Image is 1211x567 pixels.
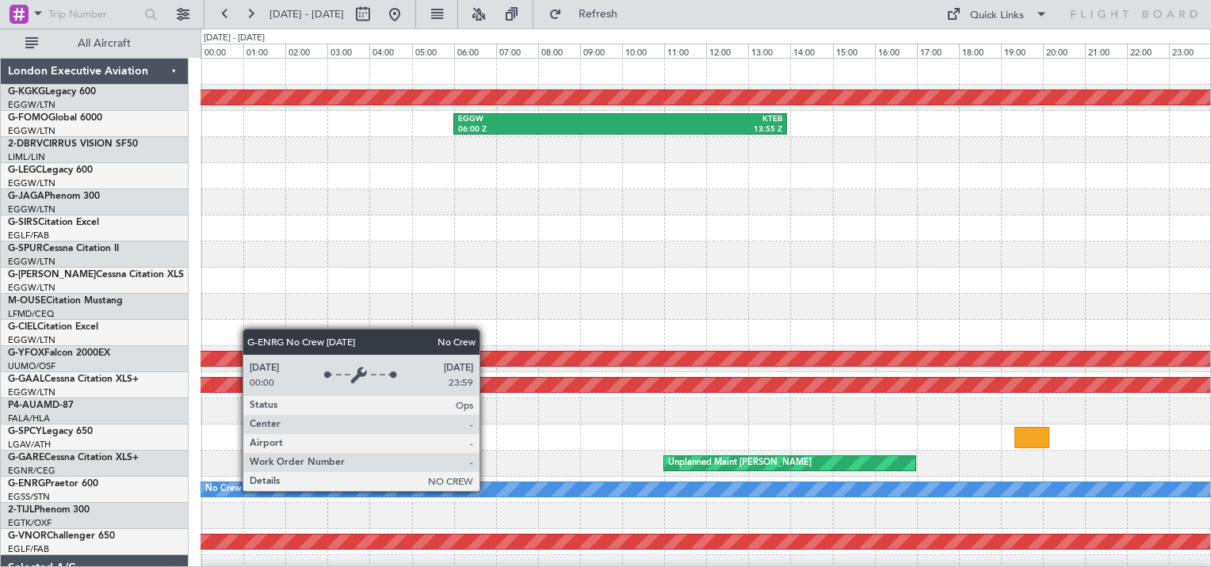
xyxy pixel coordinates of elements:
[412,44,454,58] div: 05:00
[8,125,55,137] a: EGGW/LTN
[620,114,781,125] div: KTEB
[565,9,632,20] span: Refresh
[8,517,52,529] a: EGTK/OXF
[580,44,622,58] div: 09:00
[8,308,54,320] a: LFMD/CEQ
[8,87,96,97] a: G-KGKGLegacy 600
[8,151,45,163] a: LIML/LIN
[833,44,875,58] div: 15:00
[41,38,167,49] span: All Aircraft
[8,543,49,555] a: EGLF/FAB
[8,334,55,346] a: EGGW/LTN
[8,505,90,515] a: 2-TIJLPhenom 300
[243,44,285,58] div: 01:00
[8,386,55,398] a: EGGW/LTN
[8,113,102,123] a: G-FOMOGlobal 6000
[8,204,55,215] a: EGGW/LTN
[269,7,344,21] span: [DATE] - [DATE]
[8,322,98,332] a: G-CIELCitation Excel
[458,124,620,135] div: 06:00 Z
[8,139,43,149] span: 2-DBRV
[327,44,369,58] div: 03:00
[664,44,706,58] div: 11:00
[8,531,47,541] span: G-VNOR
[917,44,959,58] div: 17:00
[8,296,123,306] a: M-OUSECitation Mustang
[17,31,172,56] button: All Aircraft
[875,44,917,58] div: 16:00
[1001,44,1043,58] div: 19:00
[8,453,139,462] a: G-GARECessna Citation XLS+
[8,401,74,410] a: P4-AUAMD-87
[959,44,1001,58] div: 18:00
[8,401,44,410] span: P4-AUA
[496,44,538,58] div: 07:00
[622,44,664,58] div: 10:00
[205,478,242,501] div: No Crew
[938,2,1056,27] button: Quick Links
[285,44,327,58] div: 02:00
[1085,44,1127,58] div: 21:00
[8,375,139,384] a: G-GAALCessna Citation XLS+
[8,491,50,503] a: EGSS/STN
[8,192,100,201] a: G-JAGAPhenom 300
[748,44,790,58] div: 13:00
[369,44,411,58] div: 04:00
[8,296,46,306] span: M-OUSE
[8,413,50,424] a: FALA/HLA
[8,375,44,384] span: G-GAAL
[8,465,55,477] a: EGNR/CEG
[8,322,37,332] span: G-CIEL
[8,270,96,280] span: G-[PERSON_NAME]
[8,360,55,372] a: UUMO/OSF
[1169,44,1211,58] div: 23:00
[8,270,184,280] a: G-[PERSON_NAME]Cessna Citation XLS
[454,44,496,58] div: 06:00
[8,87,45,97] span: G-KGKG
[8,218,99,227] a: G-SIRSCitation Excel
[8,348,110,358] a: G-YFOXFalcon 2000EX
[8,479,45,489] span: G-ENRG
[8,166,93,175] a: G-LEGCLegacy 600
[8,453,44,462] span: G-GARE
[8,139,138,149] a: 2-DBRVCIRRUS VISION SF50
[8,218,38,227] span: G-SIRS
[8,479,98,489] a: G-ENRGPraetor 600
[8,348,44,358] span: G-YFOX
[668,451,812,475] div: Unplanned Maint [PERSON_NAME]
[8,439,51,451] a: LGAV/ATH
[8,113,48,123] span: G-FOMO
[8,166,42,175] span: G-LEGC
[8,531,115,541] a: G-VNORChallenger 650
[706,44,748,58] div: 12:00
[1043,44,1085,58] div: 20:00
[8,427,42,436] span: G-SPCY
[1127,44,1169,58] div: 22:00
[790,44,832,58] div: 14:00
[8,177,55,189] a: EGGW/LTN
[8,505,34,515] span: 2-TIJL
[620,124,781,135] div: 13:55 Z
[8,244,119,253] a: G-SPURCessna Citation II
[8,427,93,436] a: G-SPCYLegacy 650
[8,192,44,201] span: G-JAGA
[201,44,243,58] div: 00:00
[204,32,265,45] div: [DATE] - [DATE]
[8,244,43,253] span: G-SPUR
[8,230,49,242] a: EGLF/FAB
[458,114,620,125] div: EGGW
[8,282,55,294] a: EGGW/LTN
[538,44,580,58] div: 08:00
[541,2,636,27] button: Refresh
[48,2,139,26] input: Trip Number
[8,256,55,268] a: EGGW/LTN
[970,8,1024,24] div: Quick Links
[8,99,55,111] a: EGGW/LTN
